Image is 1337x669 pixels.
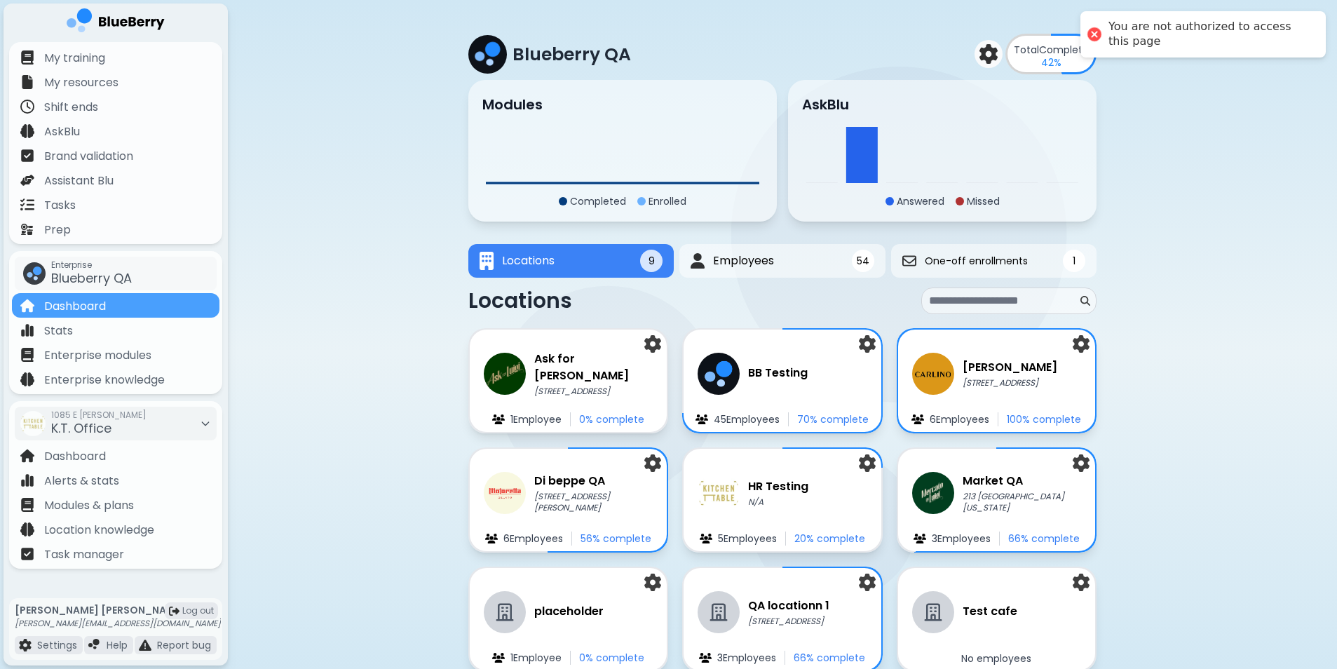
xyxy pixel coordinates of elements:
[20,498,34,512] img: file icon
[468,244,674,278] button: LocationsLocations9
[20,299,34,313] img: file icon
[513,43,631,66] p: Blueberry QA
[914,534,926,543] img: file icon
[649,255,655,267] span: 9
[20,449,34,463] img: file icon
[44,473,119,489] p: Alerts & stats
[51,419,111,437] span: K.T. Office
[44,448,106,465] p: Dashboard
[44,173,114,189] p: Assistant Blu
[534,386,653,397] p: [STREET_ADDRESS]
[700,534,712,543] img: file icon
[15,604,221,616] p: [PERSON_NAME] [PERSON_NAME]
[44,323,73,339] p: Stats
[51,269,132,287] span: Blueberry QA
[1080,296,1090,306] img: search icon
[20,149,34,163] img: file icon
[484,353,526,395] img: company thumbnail
[963,473,1081,489] h3: Market QA
[859,335,876,353] img: settings
[20,348,34,362] img: file icon
[482,94,543,115] h3: Modules
[579,651,644,664] p: 0 % complete
[51,259,132,271] span: Enterprise
[468,35,507,74] img: company thumbnail
[897,195,944,208] p: Answered
[748,616,829,627] p: [STREET_ADDRESS]
[44,298,106,315] p: Dashboard
[963,359,1057,376] h3: [PERSON_NAME]
[107,639,128,651] p: Help
[492,653,505,663] img: file icon
[644,335,661,353] img: settings
[182,605,214,616] span: Log out
[748,478,808,495] h3: HR Testing
[44,148,133,165] p: Brand validation
[44,99,98,116] p: Shift ends
[698,353,740,395] img: company thumbnail
[44,347,151,364] p: Enterprise modules
[699,653,712,663] img: file icon
[912,353,954,395] img: company thumbnail
[794,651,865,664] p: 66 % complete
[859,574,876,591] img: settings
[679,244,885,278] button: EmployeesEmployees54
[1073,255,1075,267] span: 1
[510,651,562,664] p: 1 Employee
[20,124,34,138] img: file icon
[748,365,808,381] h3: BB Testing
[44,546,124,563] p: Task manager
[44,123,80,140] p: AskBlu
[502,252,555,269] span: Locations
[88,639,101,651] img: file icon
[570,195,626,208] p: Completed
[20,522,34,536] img: file icon
[484,472,526,514] img: company thumbnail
[157,639,211,651] p: Report bug
[859,454,876,472] img: settings
[534,351,653,384] h3: Ask for [PERSON_NAME]
[579,413,644,426] p: 0 % complete
[1073,454,1090,472] img: settings
[20,75,34,89] img: file icon
[802,94,849,115] h3: AskBlu
[20,411,46,436] img: company thumbnail
[1014,43,1039,57] span: Total
[979,44,998,64] img: settings
[480,252,494,271] img: Locations
[930,413,989,426] p: 6 Employee s
[1041,56,1061,69] p: 42 %
[581,532,651,545] p: 56 % complete
[644,574,661,591] img: settings
[534,491,653,513] p: [STREET_ADDRESS][PERSON_NAME]
[649,195,686,208] p: Enrolled
[963,377,1057,388] p: [STREET_ADDRESS]
[67,8,165,37] img: company logo
[485,534,498,543] img: file icon
[20,547,34,561] img: file icon
[1008,532,1080,545] p: 66 % complete
[44,497,134,514] p: Modules & plans
[714,413,780,426] p: 45 Employee s
[718,532,777,545] p: 5 Employee s
[20,222,34,236] img: file icon
[19,639,32,651] img: file icon
[932,532,991,545] p: 3 Employee s
[857,255,869,267] span: 54
[20,323,34,337] img: file icon
[748,597,829,614] h3: QA locationn 1
[534,473,653,489] h3: Di beppe QA
[691,253,705,269] img: Employees
[44,222,71,238] p: Prep
[44,372,165,388] p: Enterprise knowledge
[20,173,34,187] img: file icon
[503,532,563,545] p: 6 Employee s
[1073,335,1090,353] img: settings
[1108,20,1312,49] div: You are not authorized to access this page
[20,372,34,386] img: file icon
[911,414,924,424] img: file icon
[717,651,776,664] p: 3 Employee s
[644,454,661,472] img: settings
[967,195,1000,208] p: Missed
[1014,43,1089,56] p: Complete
